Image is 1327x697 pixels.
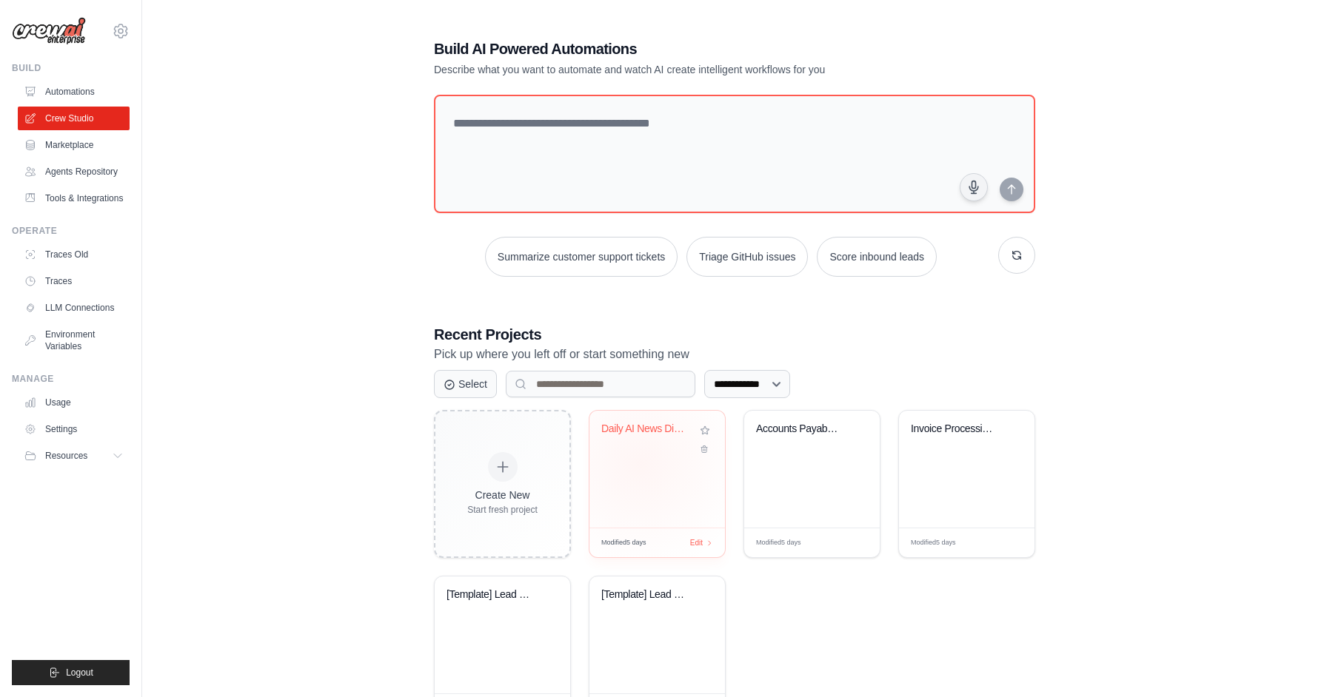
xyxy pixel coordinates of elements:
[447,588,536,602] div: [Template] Lead Scoring and Strategy Crew
[45,450,87,462] span: Resources
[601,588,691,602] div: [Template] Lead Scoring and Strategy Crew
[18,269,130,293] a: Traces
[18,107,130,130] a: Crew Studio
[686,237,808,277] button: Triage GitHub issues
[601,422,691,436] div: Daily AI News Digest
[12,660,130,685] button: Logout
[12,17,86,45] img: Logo
[12,373,130,385] div: Manage
[485,237,678,277] button: Summarize customer support tickets
[434,345,1035,364] p: Pick up where you left off or start something new
[18,444,130,468] button: Resources
[18,391,130,414] a: Usage
[756,538,801,548] span: Modified 5 days
[18,323,130,358] a: Environment Variables
[18,296,130,320] a: LLM Connections
[690,537,703,548] span: Edit
[1000,537,1012,548] span: Edit
[845,537,858,548] span: Edit
[18,186,130,210] a: Tools & Integrations
[467,504,538,516] div: Start fresh project
[18,243,130,266] a: Traces Old
[434,324,1035,345] h3: Recent Projects
[697,442,713,457] button: Delete project
[467,488,538,502] div: Create New
[434,62,932,77] p: Describe what you want to automate and watch AI create intelligent workflows for you
[12,62,130,74] div: Build
[18,417,130,441] a: Settings
[601,538,646,548] span: Modified 5 days
[18,160,130,183] a: Agents Repository
[434,38,932,59] h1: Build AI Powered Automations
[960,173,988,201] button: Click to speak your automation idea
[697,422,713,439] button: Add to favorites
[756,422,846,436] div: Accounts Payable Invoice Processing & Approval
[434,370,497,398] button: Select
[911,538,956,548] span: Modified 5 days
[1253,626,1327,697] iframe: Chat Widget
[18,133,130,157] a: Marketplace
[817,237,937,277] button: Score inbound leads
[12,225,130,237] div: Operate
[18,80,130,104] a: Automations
[66,667,93,679] span: Logout
[911,422,1000,436] div: Invoice Processing & Approval Automation
[998,237,1035,274] button: Get new suggestions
